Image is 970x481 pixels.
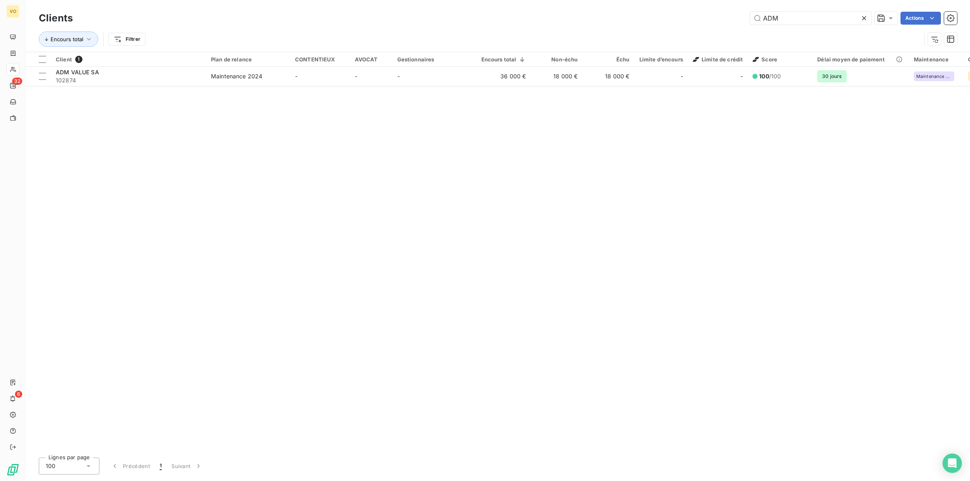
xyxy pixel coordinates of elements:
div: Gestionnaires [397,56,472,63]
button: Encours total [39,32,98,47]
td: 18 000 € [583,67,635,86]
div: Maintenance 2024 [211,72,262,80]
span: Maintenance 2024 [916,74,952,79]
span: Encours total [51,36,83,42]
span: - [355,73,357,80]
img: Logo LeanPay [6,463,19,476]
span: 102874 [56,76,201,84]
button: Actions [900,12,941,25]
div: Échu [588,56,630,63]
span: Limite de crédit [693,56,743,63]
span: - [295,73,297,80]
span: ADM VALUE SA [56,69,99,76]
span: 100 [46,462,55,470]
div: Maintenance [914,56,959,63]
span: 1 [160,462,162,470]
div: CONTENTIEUX [295,56,345,63]
span: Client [56,56,72,63]
div: Non-échu [536,56,578,63]
div: AVOCAT [355,56,388,63]
td: 36 000 € [477,67,531,86]
button: 1 [155,458,167,475]
button: Suivant [167,458,207,475]
button: Filtrer [108,33,145,46]
span: /100 [759,72,781,80]
span: 100 [759,73,769,80]
span: 1 [75,56,82,63]
span: - [397,73,400,80]
div: Délai moyen de paiement [817,56,904,63]
span: - [681,72,683,80]
span: - [740,72,743,80]
div: Encours total [481,56,526,63]
div: VO [6,5,19,18]
span: 30 jours [817,70,846,82]
span: 32 [12,78,22,85]
span: Score [753,56,777,63]
input: Rechercher [750,12,871,25]
div: Plan de relance [211,56,285,63]
td: 18 000 € [531,67,583,86]
button: Précédent [106,458,155,475]
h3: Clients [39,11,73,25]
div: Limite d’encours [639,56,683,63]
div: Open Intercom Messenger [943,454,962,473]
span: 6 [15,391,22,398]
